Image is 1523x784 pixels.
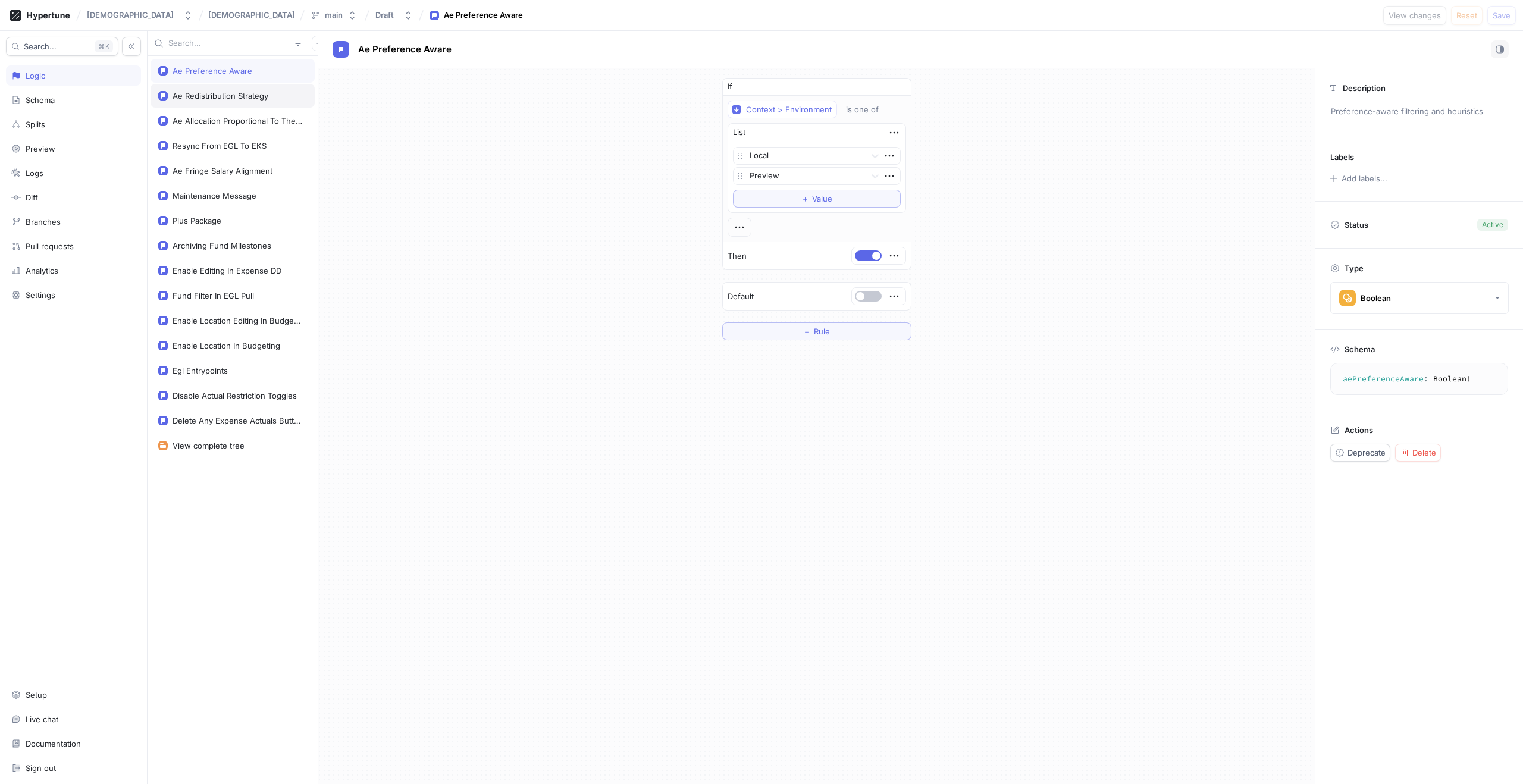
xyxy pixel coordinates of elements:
[173,316,302,325] div: Enable Location Editing In Budgeting
[24,43,57,50] span: Search...
[733,190,901,208] button: ＋Value
[1330,152,1354,162] p: Labels
[26,144,55,153] div: Preview
[1493,12,1511,19] span: Save
[173,241,271,250] div: Archiving Fund Milestones
[173,216,221,225] div: Plus Package
[1345,264,1364,273] p: Type
[208,11,295,19] span: [DEMOGRAPHIC_DATA]
[26,168,43,178] div: Logs
[1456,12,1477,19] span: Reset
[722,322,911,340] button: ＋Rule
[1330,282,1509,314] button: Boolean
[812,195,832,202] span: Value
[1345,425,1373,435] p: Actions
[173,291,254,300] div: Fund Filter In EGL Pull
[803,328,811,335] span: ＋
[801,195,809,202] span: ＋
[173,116,302,126] div: Ae Allocation Proportional To The Burn Rate
[6,37,118,56] button: Search...K
[1383,6,1446,25] button: View changes
[728,81,732,93] p: If
[26,120,45,129] div: Splits
[375,10,394,20] div: Draft
[1482,219,1503,230] div: Active
[846,105,879,115] div: is one of
[173,366,228,375] div: Egl Entrypoints
[26,690,47,700] div: Setup
[1389,12,1441,19] span: View changes
[173,441,245,450] div: View complete tree
[26,242,74,251] div: Pull requests
[173,341,280,350] div: Enable Location In Budgeting
[95,40,113,52] div: K
[87,10,174,20] div: [DEMOGRAPHIC_DATA]
[168,37,289,49] input: Search...
[173,266,281,275] div: Enable Editing In Expense DD
[1325,102,1513,122] p: Preference-aware filtering and heuristics
[1345,344,1375,354] p: Schema
[26,763,56,773] div: Sign out
[814,328,830,335] span: Rule
[1326,171,1390,186] button: Add labels...
[841,101,896,118] button: is one of
[1336,368,1503,390] textarea: aePreferenceAware: Boolean!
[26,217,61,227] div: Branches
[6,733,141,754] a: Documentation
[325,10,343,20] div: main
[26,193,38,202] div: Diff
[1330,444,1390,462] button: Deprecate
[733,127,745,139] div: List
[746,105,832,115] div: Context > Environment
[173,416,302,425] div: Delete Any Expense Actuals Button
[1343,83,1386,93] p: Description
[444,10,523,21] div: Ae Preference Aware
[728,291,754,303] p: Default
[173,141,267,150] div: Resync From EGL To EKS
[1361,293,1391,303] div: Boolean
[728,101,837,118] button: Context > Environment
[173,66,252,76] div: Ae Preference Aware
[1451,6,1483,25] button: Reset
[1487,6,1516,25] button: Save
[26,266,58,275] div: Analytics
[1342,175,1387,183] div: Add labels...
[358,45,452,54] span: Ae Preference Aware
[371,5,418,25] button: Draft
[26,71,45,80] div: Logic
[173,191,256,200] div: Maintenance Message
[1345,217,1368,233] p: Status
[26,290,55,300] div: Settings
[26,95,55,105] div: Schema
[82,5,198,25] button: [DEMOGRAPHIC_DATA]
[173,166,272,175] div: Ae Fringe Salary Alignment
[26,714,58,724] div: Live chat
[1395,444,1441,462] button: Delete
[173,91,268,101] div: Ae Redistribution Strategy
[1347,449,1386,456] span: Deprecate
[26,739,81,748] div: Documentation
[728,250,747,262] p: Then
[173,391,297,400] div: Disable Actual Restriction Toggles
[1412,449,1436,456] span: Delete
[306,5,362,25] button: main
